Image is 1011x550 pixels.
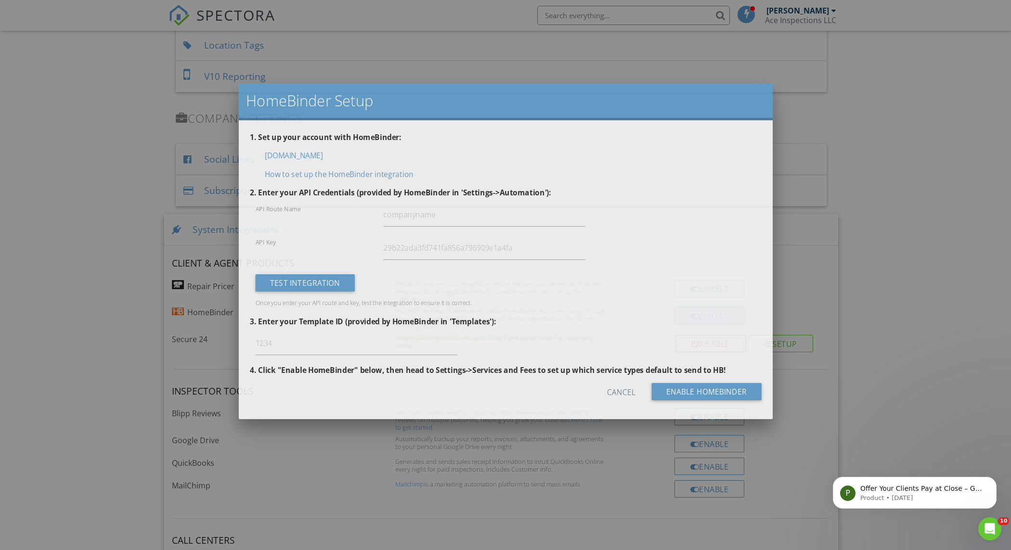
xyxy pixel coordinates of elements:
[249,316,761,327] p: 3. Enter your Template ID (provided by HomeBinder in 'Templates'):
[264,169,413,179] a: How to set up the HomeBinder integration
[383,236,585,260] input: 29b22ada3fd741fa856a796909e1a4fa
[264,151,323,161] a: [DOMAIN_NAME]
[255,299,756,307] div: Once you enter your API route and key, test the integration to ensure it is correct.
[255,332,457,355] input: 1234
[255,238,275,246] label: API Key
[383,203,585,227] input: companyname
[978,517,1001,540] iframe: Intercom live chat
[998,517,1009,525] span: 10
[249,365,761,375] p: 4. Click "Enable HomeBinder" below, then head to Settings->Services and Fees to set up which serv...
[246,91,765,110] h2: HomeBinder Setup
[255,205,300,213] label: API Route Name
[249,187,761,198] p: 2. Enter your API Credentials (provided by HomeBinder in 'Settings->Automation'):
[818,457,1011,524] iframe: Intercom notifications message
[255,274,354,292] div: Test Integration
[249,132,761,142] p: 1. Set up your account with HomeBinder:
[651,383,761,400] input: Enable HomeBinder
[607,383,635,400] div: Cancel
